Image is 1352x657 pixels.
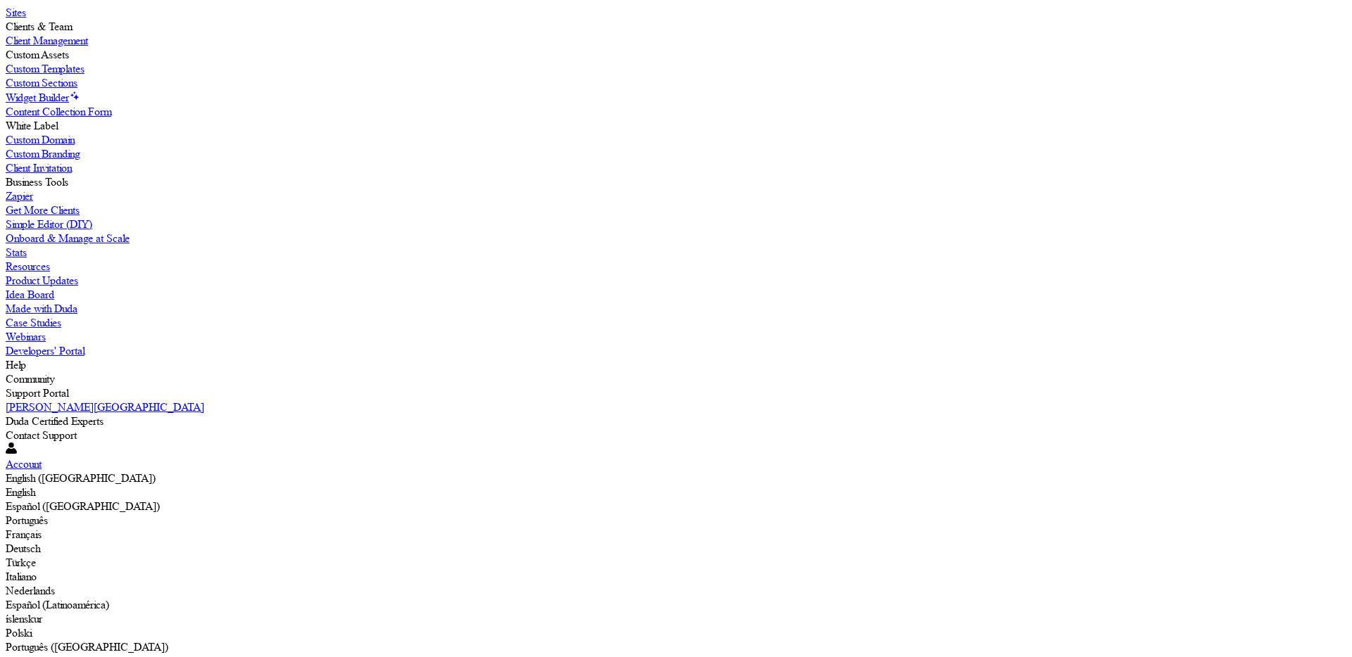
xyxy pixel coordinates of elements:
label: Webinars [6,330,46,343]
label: Onboard & Manage at Scale [6,231,130,245]
div: Español (Latinoamérica) [6,598,1346,612]
label: English ([GEOGRAPHIC_DATA]) [6,471,156,485]
label: White Label [6,119,58,132]
label: Case Studies [6,316,61,329]
div: íslenskur [6,612,1346,626]
div: Nederlands [6,584,1346,598]
div: Français [6,528,1346,542]
div: Italiano [6,570,1346,584]
div: Polski [6,626,1346,640]
label: [PERSON_NAME][GEOGRAPHIC_DATA] [6,400,204,414]
label: Simple Editor (DIY) [6,217,92,231]
label: Idea Board [6,288,54,301]
label: Business Tools [6,175,68,189]
label: Custom Sections [6,76,77,89]
label: Support Portal [6,386,68,400]
label: Duda Certified Experts [6,414,104,428]
div: Português ([GEOGRAPHIC_DATA]) [6,640,1346,654]
div: Türkçe [6,556,1346,570]
label: Custom Templates [6,62,84,75]
a: Resources [6,260,1346,274]
label: Get More Clients [6,203,80,217]
label: Help [6,358,26,371]
a: Widget Builder [6,91,80,104]
iframe: Duda-gen Chat Button Frame [1279,584,1352,657]
label: Stats [6,245,27,259]
label: Developers' Portal [6,344,84,357]
label: Custom Branding [6,147,80,160]
label: Content Collection Form [6,105,111,118]
label: Client Invitation [6,161,72,174]
label: Resources [6,260,50,273]
label: Zapier [6,189,33,203]
label: Account [6,457,42,471]
div: Español ([GEOGRAPHIC_DATA]) [6,499,1346,514]
label: Community [6,372,54,385]
div: Português [6,514,1346,528]
label: Custom Domain [6,133,75,146]
label: Client Management [6,34,88,47]
label: Made with Duda [6,302,77,315]
div: English [6,485,1346,499]
div: Deutsch [6,542,1346,556]
label: Product Updates [6,274,78,287]
label: Sites [6,6,26,19]
label: Widget Builder [6,91,69,104]
label: Clients & Team [6,20,72,33]
label: Contact Support [6,428,77,442]
label: Custom Assets [6,48,69,61]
